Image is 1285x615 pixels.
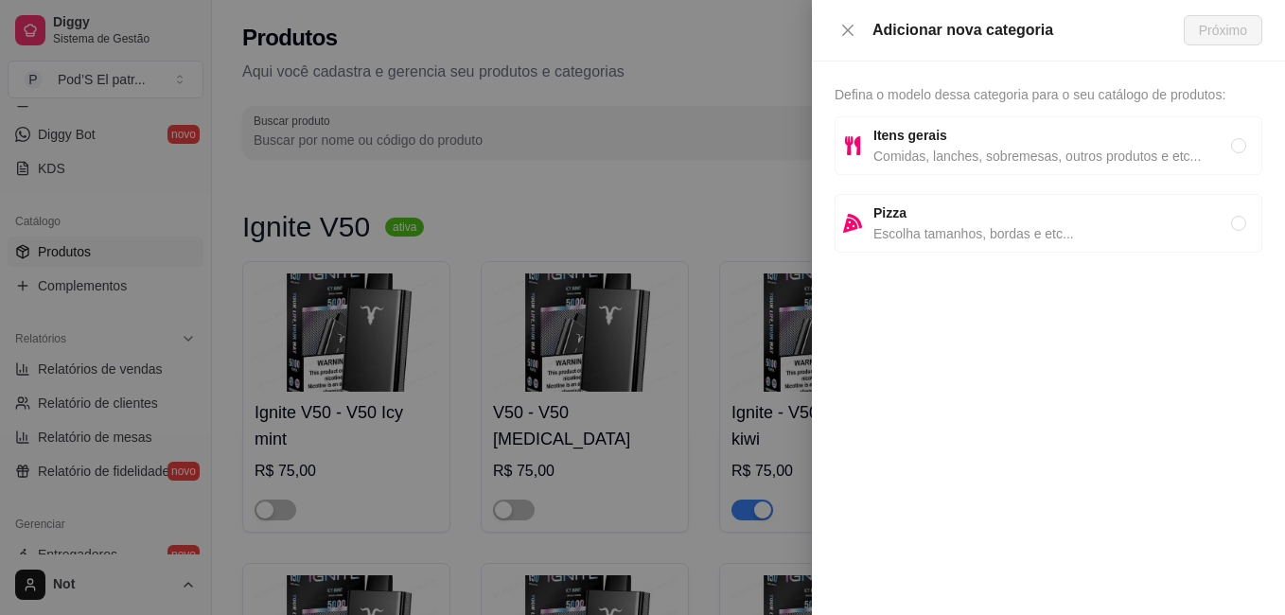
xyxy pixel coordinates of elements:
span: close [840,23,855,38]
button: Close [835,22,861,40]
span: Comidas, lanches, sobremesas, outros produtos e etc... [873,146,1231,167]
span: Escolha tamanhos, bordas e etc... [873,223,1231,244]
button: Próximo [1184,15,1262,45]
span: Defina o modelo dessa categoria para o seu catálogo de produtos: [835,87,1225,102]
strong: Itens gerais [873,128,947,143]
div: Adicionar nova categoria [872,19,1184,42]
strong: Pizza [873,205,907,220]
